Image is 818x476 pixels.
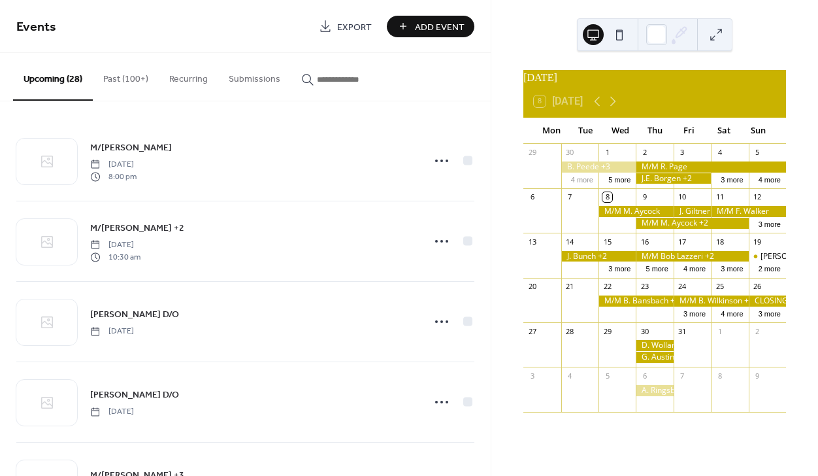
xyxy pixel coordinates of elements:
div: 21 [565,282,575,292]
div: D. Wollard +2 D/O [636,340,673,351]
button: 5 more [603,173,636,184]
div: 9 [640,192,649,202]
span: M/[PERSON_NAME] [90,141,172,155]
div: 4 [715,148,725,158]
div: 24 [678,282,687,292]
span: [DATE] [90,159,137,171]
div: Mon [534,118,568,144]
div: 9 [753,371,762,381]
div: M/M M. Aycock [598,206,674,217]
div: 30 [640,326,649,336]
div: 6 [527,192,537,202]
div: 1 [715,326,725,336]
div: 3 [527,371,537,381]
div: 7 [565,192,575,202]
button: 2 more [753,262,786,273]
span: [DATE] [90,239,140,251]
div: M/M B. Bansbach +3 [598,296,674,307]
a: Export [309,16,382,37]
div: 20 [527,282,537,292]
div: Fri [672,118,707,144]
span: [PERSON_NAME] D/O [90,388,179,402]
a: M/[PERSON_NAME] [90,140,172,155]
div: J. Bunch +2 [561,251,636,262]
button: 4 more [678,262,711,273]
div: 1 [602,148,612,158]
div: 28 [565,326,575,336]
div: 12 [753,192,762,202]
button: 4 more [566,173,598,184]
button: 3 more [678,307,711,318]
div: A. Ringsby D/O [636,385,673,396]
div: 31 [678,326,687,336]
div: CLOSING DAY [749,296,786,307]
button: Past (100+) [93,53,159,99]
div: M/M F. Walker [711,206,786,217]
button: 4 more [715,307,748,318]
div: 25 [715,282,725,292]
div: M/M R. Page [636,161,786,173]
button: 3 more [715,262,748,273]
div: P. Zeckser +1 D/O [749,251,786,262]
span: Export [337,20,372,34]
button: Recurring [159,53,218,99]
div: G. Austin D/O [636,352,673,363]
button: 4 more [753,173,786,184]
div: J.E. Borgen +2 [636,173,711,184]
span: [DATE] [90,406,134,418]
div: M/M Bob Lazzeri +2 [636,251,748,262]
div: Thu [638,118,672,144]
div: B. Peede +3 [561,161,636,173]
span: 8:00 pm [90,171,137,182]
div: 14 [565,237,575,246]
div: 18 [715,237,725,246]
div: 8 [715,371,725,381]
span: Add Event [415,20,465,34]
div: 7 [678,371,687,381]
span: [DATE] [90,326,134,337]
div: 2 [640,148,649,158]
div: 4 [565,371,575,381]
span: 10:30 am [90,251,140,263]
div: 16 [640,237,649,246]
button: 3 more [753,218,786,229]
div: 5 [602,371,612,381]
div: Wed [603,118,638,144]
div: 27 [527,326,537,336]
div: 23 [640,282,649,292]
span: Events [16,14,56,40]
div: 2 [753,326,762,336]
a: M/[PERSON_NAME] +2 [90,220,184,235]
div: M/M B. Wilkinson +1 [674,296,749,307]
button: 3 more [753,307,786,318]
div: 5 [753,148,762,158]
div: 15 [602,237,612,246]
a: [PERSON_NAME] D/O [90,307,179,322]
div: J. Giltner D/O [674,206,711,217]
div: 22 [602,282,612,292]
button: Submissions [218,53,291,99]
div: 10 [678,192,687,202]
div: 19 [753,237,762,246]
div: 29 [602,326,612,336]
span: M/[PERSON_NAME] +2 [90,222,184,235]
div: M/M M. Aycock +2 [636,218,748,229]
div: 13 [527,237,537,246]
button: 5 more [641,262,674,273]
span: [PERSON_NAME] D/O [90,308,179,322]
div: Sun [741,118,776,144]
div: 3 [678,148,687,158]
button: Upcoming (28) [13,53,93,101]
div: 8 [602,192,612,202]
div: 26 [753,282,762,292]
div: 30 [565,148,575,158]
button: Add Event [387,16,474,37]
div: Tue [568,118,603,144]
button: 3 more [603,262,636,273]
div: [DATE] [523,70,786,86]
div: 17 [678,237,687,246]
div: 29 [527,148,537,158]
div: Sat [706,118,741,144]
div: 6 [640,371,649,381]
